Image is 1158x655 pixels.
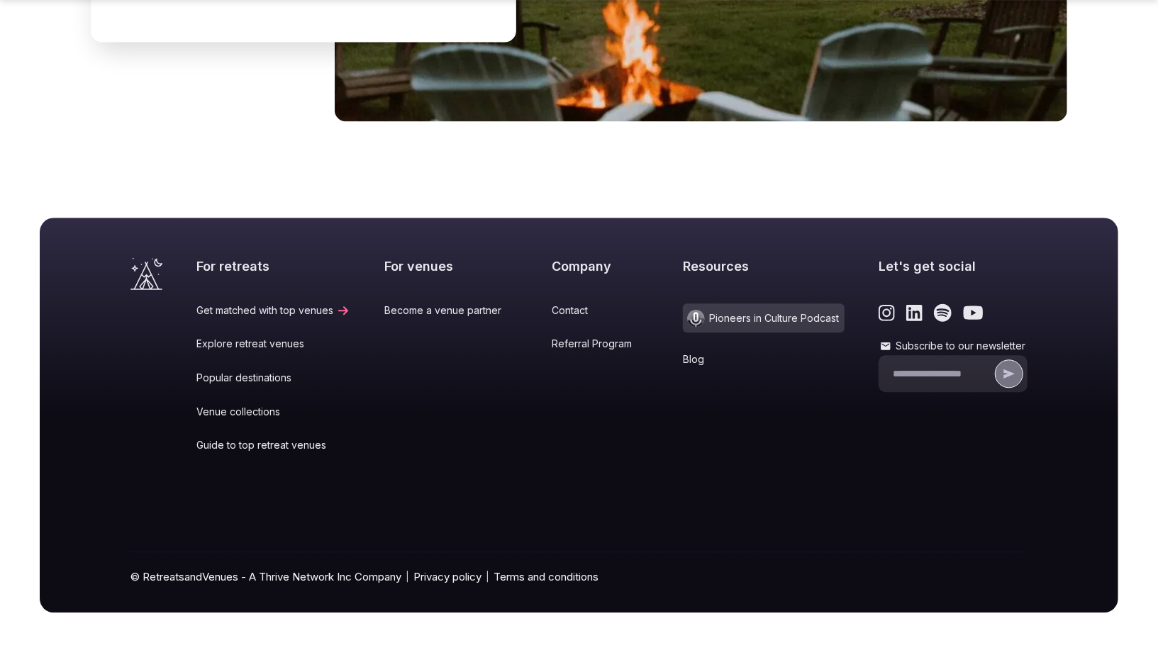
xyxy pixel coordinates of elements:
a: Popular destinations [196,371,350,385]
a: Link to the retreats and venues Spotify page [934,303,952,322]
a: Pioneers in Culture Podcast [683,303,845,332]
h2: For retreats [196,257,350,275]
h2: Company [552,257,650,275]
a: Terms and conditions [494,569,599,584]
h2: Let's get social [879,257,1028,275]
a: Explore retreat venues [196,337,350,351]
a: Link to the retreats and venues Youtube page [963,303,984,322]
a: Link to the retreats and venues LinkedIn page [906,303,923,322]
h2: For venues [384,257,518,275]
a: Guide to top retreat venues [196,438,350,452]
a: Link to the retreats and venues Instagram page [879,303,895,322]
a: Privacy policy [413,569,481,584]
label: Subscribe to our newsletter [879,339,1028,353]
a: Contact [552,303,650,318]
a: Venue collections [196,405,350,419]
a: Visit the homepage [130,257,162,290]
a: Referral Program [552,337,650,351]
div: © RetreatsandVenues - A Thrive Network Inc Company [130,552,1028,612]
a: Blog [683,352,845,366]
h2: Resources [683,257,845,275]
a: Become a venue partner [384,303,518,318]
a: Get matched with top venues [196,303,350,318]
